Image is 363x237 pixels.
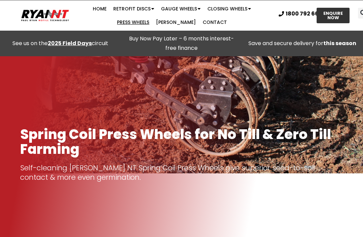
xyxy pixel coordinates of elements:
[204,2,254,15] a: Closing Wheels
[121,113,220,121] h2: Facebook
[3,41,19,48] a: Home
[20,8,70,23] img: Ryan NT logo
[286,11,322,16] span: 1800 792 668
[114,15,153,29] a: Press Wheels
[8,115,106,123] h2: Latest News
[11,126,103,195] img: Sugarcane Billet Planter ryan nt retrofit discs
[279,11,322,16] a: 1800 792 668
[330,21,343,33] div: Menu Toggle
[110,2,158,15] a: Retrofit Discs
[323,87,339,103] button: Search
[234,113,334,121] h2: Featured Product
[70,2,274,29] nav: Menu
[317,8,350,23] a: ENQUIRE NOW
[20,163,343,182] p: Self-cleaning [PERSON_NAME] NT Spring Coil Press Wheels give superior seed-to-soil contact & more...
[98,72,137,78] b: no longer exists
[3,39,118,48] div: See us on the circuit
[3,41,84,48] span: »
[199,15,230,29] a: Contact
[1,179,171,193] a: CALL
[323,39,356,47] strong: this season
[12,131,103,191] a: Sugarcane Billet Planter ryan nt retrofit discs
[82,183,96,189] span: CALL
[233,129,336,233] a: Phil Giancono's Duncan Drill fitted with RYAN NT retrofit double discs
[22,41,84,48] strong: Error 404: Page not found
[3,56,339,64] h2: OH NO! - YOU BROKE THE INTERNET!
[124,5,219,12] div: See us on the circuit
[245,39,360,48] p: Save and secure delivery for
[158,2,204,15] a: Gauge Wheels
[20,127,343,157] h1: Spring Coil Press Wheels for No Till & Zero Till Farming
[249,183,273,189] span: ENQUIRE
[89,2,110,15] a: Home
[159,4,203,12] a: 2025 Field Days
[323,11,344,20] span: ENQUIRE NOW
[3,70,339,80] p: This page you have found . Try searching the website using the search bar. Or go back to the
[124,34,239,53] p: Buy Now Pay Later – 6 months interest-free finance
[48,39,92,47] a: 2025 Field Days
[302,71,335,79] a: home page
[153,15,199,29] a: [PERSON_NAME]
[172,179,342,193] a: ENQUIRE
[3,72,33,78] b: Not really…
